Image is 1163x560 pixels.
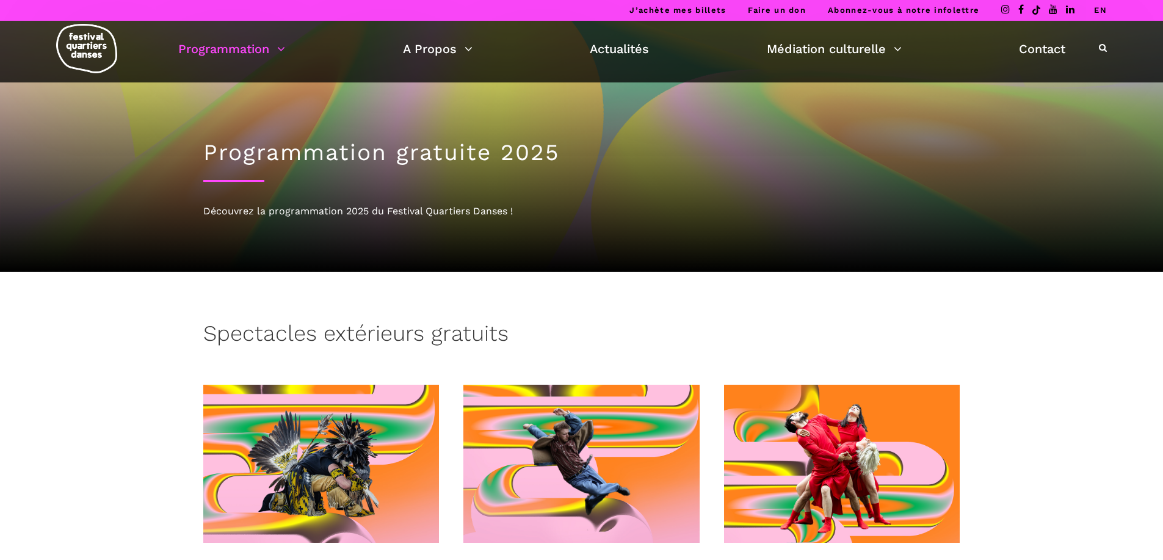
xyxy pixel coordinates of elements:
[1019,38,1065,59] a: Contact
[590,38,649,59] a: Actualités
[748,5,806,15] a: Faire un don
[629,5,726,15] a: J’achète mes billets
[178,38,285,59] a: Programmation
[767,38,902,59] a: Médiation culturelle
[56,24,117,73] img: logo-fqd-med
[203,203,960,219] div: Découvrez la programmation 2025 du Festival Quartiers Danses !
[403,38,473,59] a: A Propos
[203,139,960,166] h1: Programmation gratuite 2025
[203,321,509,351] h3: Spectacles extérieurs gratuits
[828,5,979,15] a: Abonnez-vous à notre infolettre
[1094,5,1107,15] a: EN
